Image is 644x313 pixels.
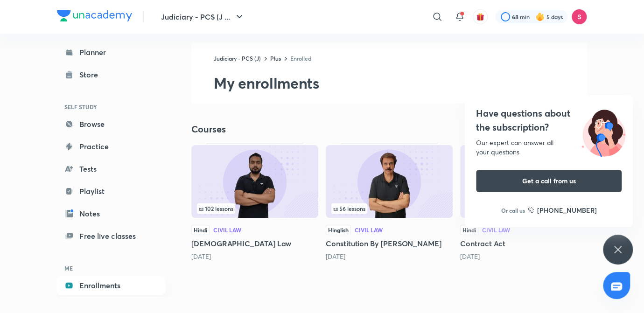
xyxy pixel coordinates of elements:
div: 10 months ago [460,252,587,261]
div: infocontainer [331,203,447,214]
div: infosection [197,203,313,214]
img: ttu_illustration_new.svg [574,106,633,157]
a: [PHONE_NUMBER] [528,205,597,215]
h6: ME [57,260,165,276]
h5: [DEMOGRAPHIC_DATA] Law [191,238,318,249]
div: Civil Law [213,227,241,233]
div: Civil Law [482,227,510,233]
img: Thumbnail [191,145,318,218]
img: Company Logo [57,10,132,21]
span: Hindi [191,225,210,235]
button: Get a call from us [476,170,622,192]
h6: SELF STUDY [57,99,165,115]
div: Our expert can answer all your questions [476,138,622,157]
img: Thumbnail [326,145,453,218]
span: Hinglish [326,225,351,235]
h4: Have questions about the subscription? [476,106,622,134]
h5: Contract Act [460,238,587,249]
a: Planner [57,43,165,62]
a: Browse [57,115,165,133]
p: Or call us [501,206,525,215]
div: left [331,203,447,214]
div: Store [79,69,104,80]
div: Contract Act [460,143,587,261]
a: Practice [57,137,165,156]
h4: Courses [191,123,389,135]
a: Enrollments [57,276,165,295]
img: Thumbnail [460,145,587,218]
a: Enrolled [290,55,311,62]
span: Hindi [460,225,478,235]
h2: My enrollments [214,74,587,92]
a: Tests [57,160,165,178]
div: infosection [331,203,447,214]
span: 102 lessons [199,206,233,211]
img: streak [535,12,545,21]
a: Judiciary - PCS (J) [214,55,261,62]
button: avatar [473,9,488,24]
a: Plus [270,55,281,62]
div: 8 months ago [326,252,453,261]
div: Hindu Law [191,143,318,261]
a: Playlist [57,182,165,201]
a: Company Logo [57,10,132,24]
div: Constitution By Anil Khanna [326,143,453,261]
div: infocontainer [197,203,313,214]
div: left [197,203,313,214]
img: Sandeep Kumar [571,9,587,25]
h6: [PHONE_NUMBER] [537,205,597,215]
span: 56 lessons [333,206,365,211]
a: Notes [57,204,165,223]
div: 8 days ago [191,252,318,261]
a: Free live classes [57,227,165,245]
h5: Constitution By [PERSON_NAME] [326,238,453,249]
div: Civil Law [355,227,383,233]
button: Judiciary - PCS (J ... [155,7,251,26]
img: avatar [476,13,484,21]
a: Store [57,65,165,84]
